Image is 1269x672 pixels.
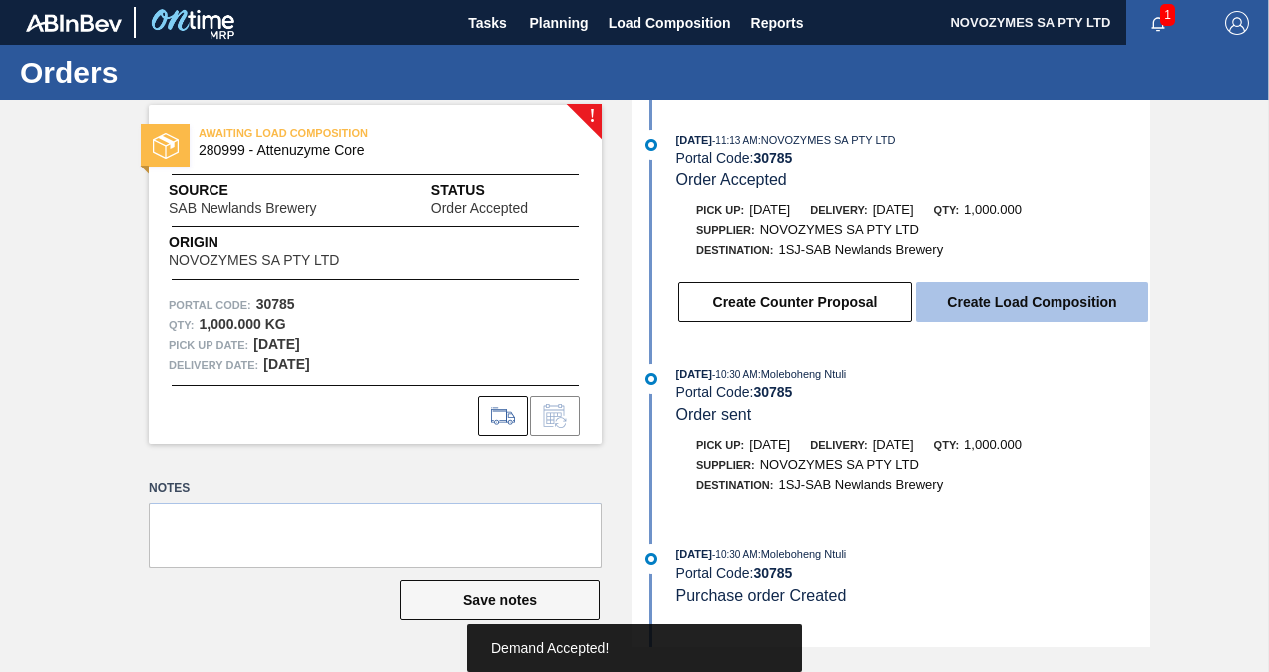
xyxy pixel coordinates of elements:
[758,548,847,560] span: : Moleboheng Ntuli
[696,204,744,216] span: Pick up:
[778,242,943,257] span: 1SJ-SAB Newlands Brewery
[431,180,582,201] span: Status
[645,139,657,151] img: atual
[478,396,528,436] div: Go to Load Composition
[169,201,317,216] span: SAB Newlands Brewery
[934,204,959,216] span: Qty:
[253,336,299,352] strong: [DATE]
[712,549,758,560] span: - 10:30 AM
[676,368,712,380] span: [DATE]
[753,565,792,581] strong: 30785
[645,553,657,565] img: atual
[753,150,792,166] strong: 30785
[873,437,914,452] span: [DATE]
[753,384,792,400] strong: 30785
[934,439,959,451] span: Qty:
[696,459,755,471] span: Supplier:
[676,384,1150,400] div: Portal Code:
[712,369,758,380] span: - 10:30 AM
[491,640,609,656] span: Demand Accepted!
[964,437,1022,452] span: 1,000.000
[466,11,510,35] span: Tasks
[873,202,914,217] span: [DATE]
[609,11,731,35] span: Load Composition
[696,479,773,491] span: Destination:
[916,282,1148,322] button: Create Load Composition
[263,356,309,372] strong: [DATE]
[696,224,755,236] span: Supplier:
[778,477,943,492] span: 1SJ-SAB Newlands Brewery
[676,587,847,604] span: Purchase order Created
[676,134,712,146] span: [DATE]
[696,244,773,256] span: Destination:
[149,474,602,503] label: Notes
[758,134,896,146] span: : NOVOZYMES SA PTY LTD
[758,368,847,380] span: : Moleboheng Ntuli
[760,222,919,237] span: NOVOZYMES SA PTY LTD
[749,202,790,217] span: [DATE]
[20,61,374,84] h1: Orders
[169,355,258,375] span: Delivery Date:
[964,202,1022,217] span: 1,000.000
[645,373,657,385] img: atual
[676,171,787,188] span: Order Accepted
[199,123,478,143] span: AWAITING LOAD COMPOSITION
[678,282,912,322] button: Create Counter Proposal
[1225,11,1249,35] img: Logout
[696,439,744,451] span: Pick up:
[169,295,251,315] span: Portal Code:
[760,457,919,472] span: NOVOZYMES SA PTY LTD
[400,580,600,620] button: Save notes
[751,11,804,35] span: Reports
[169,180,377,201] span: Source
[676,565,1150,581] div: Portal Code:
[676,548,712,560] span: [DATE]
[153,133,179,159] img: status
[169,315,194,335] span: Qty :
[256,296,295,312] strong: 30785
[1160,4,1175,26] span: 1
[169,232,389,253] span: Origin
[199,316,285,332] strong: 1,000.000 KG
[1126,9,1190,37] button: Notifications
[712,135,758,146] span: - 11:13 AM
[810,439,867,451] span: Delivery:
[810,204,867,216] span: Delivery:
[676,406,752,423] span: Order sent
[530,11,589,35] span: Planning
[530,396,580,436] div: Inform order change
[199,143,561,158] span: 280999 - Attenuzyme Core
[431,201,528,216] span: Order Accepted
[169,253,339,268] span: NOVOZYMES SA PTY LTD
[26,14,122,32] img: TNhmsLtSVTkK8tSr43FrP2fwEKptu5GPRR3wAAAABJRU5ErkJggg==
[749,437,790,452] span: [DATE]
[676,150,1150,166] div: Portal Code:
[169,335,248,355] span: Pick up Date:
